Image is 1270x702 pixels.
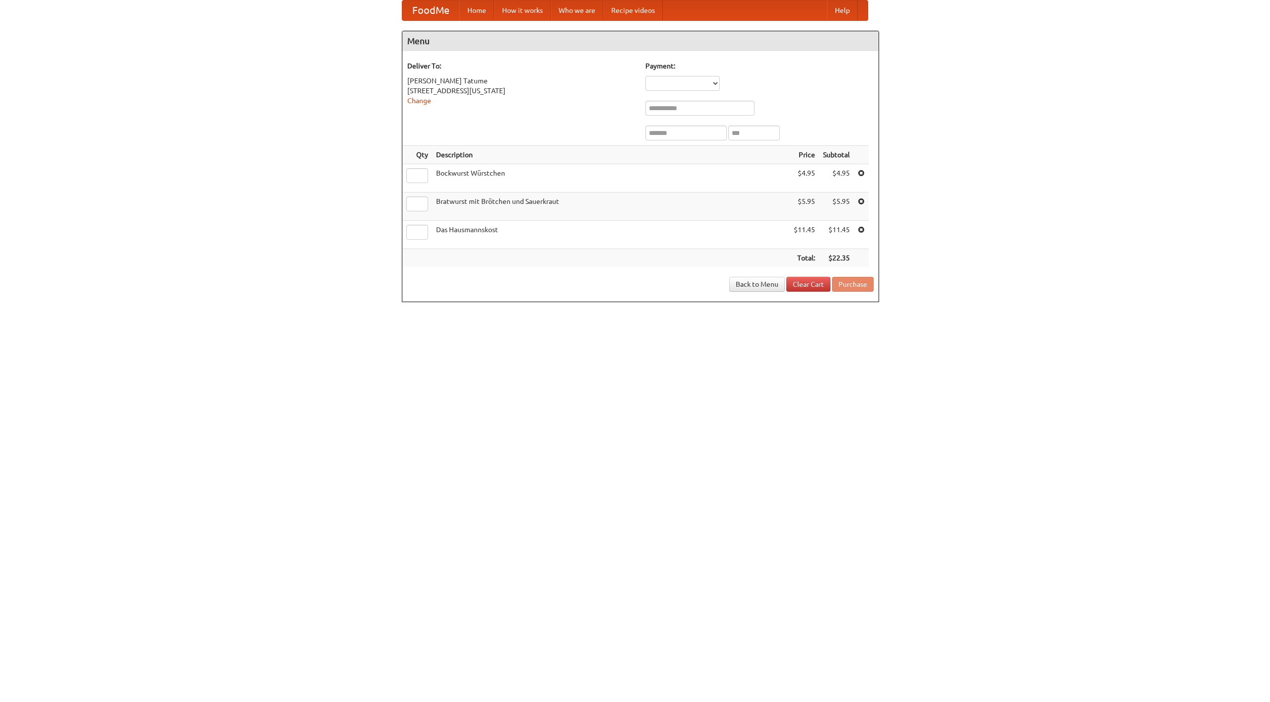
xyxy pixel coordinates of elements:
[832,277,874,292] button: Purchase
[432,164,790,192] td: Bockwurst Würstchen
[819,164,854,192] td: $4.95
[827,0,858,20] a: Help
[790,221,819,249] td: $11.45
[407,61,635,71] h5: Deliver To:
[790,192,819,221] td: $5.95
[407,86,635,96] div: [STREET_ADDRESS][US_STATE]
[790,146,819,164] th: Price
[407,76,635,86] div: [PERSON_NAME] Tatume
[402,0,459,20] a: FoodMe
[432,221,790,249] td: Das Hausmannskost
[407,97,431,105] a: Change
[645,61,874,71] h5: Payment:
[402,31,879,51] h4: Menu
[819,192,854,221] td: $5.95
[819,221,854,249] td: $11.45
[790,164,819,192] td: $4.95
[432,146,790,164] th: Description
[551,0,603,20] a: Who we are
[432,192,790,221] td: Bratwurst mit Brötchen und Sauerkraut
[494,0,551,20] a: How it works
[819,249,854,267] th: $22.35
[790,249,819,267] th: Total:
[786,277,830,292] a: Clear Cart
[402,146,432,164] th: Qty
[729,277,785,292] a: Back to Menu
[459,0,494,20] a: Home
[603,0,663,20] a: Recipe videos
[819,146,854,164] th: Subtotal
